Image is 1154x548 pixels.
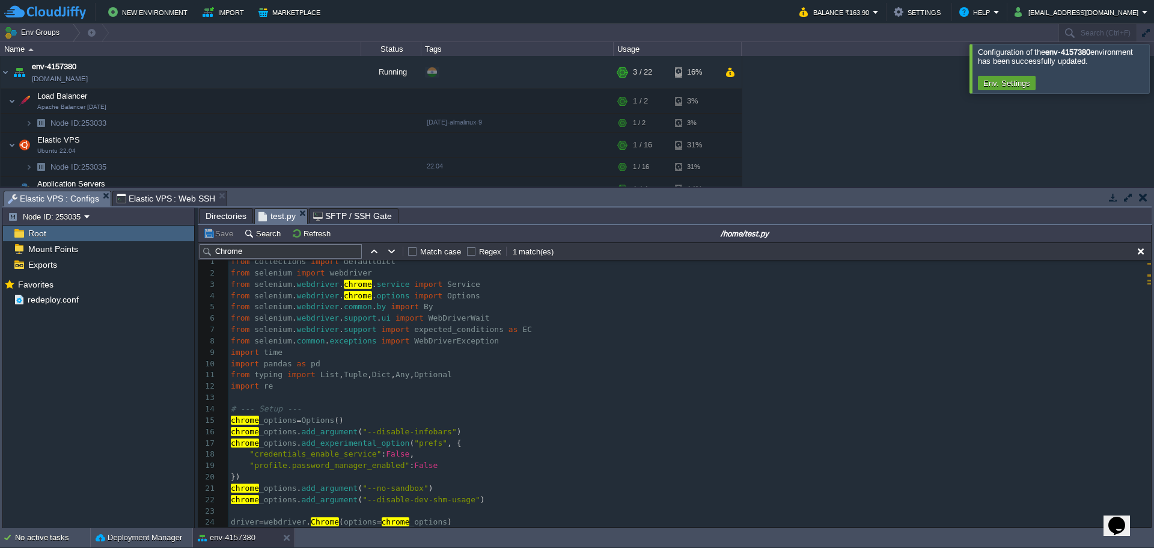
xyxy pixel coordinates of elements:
span: . [339,291,344,300]
span: 253035 [49,162,108,172]
span: import [231,348,259,357]
span: Elastic VPS : Configs [8,191,99,206]
span: . [297,427,302,436]
span: as [297,359,307,368]
div: 1 [198,256,218,268]
img: AMDAwAAAACH5BAEAAAAALAAAAAABAAEAAAICRAEAOw== [32,158,49,176]
li: /home/test.py [254,208,308,223]
span: webdriver [297,302,339,311]
span: : [409,461,414,470]
span: import [311,257,339,266]
span: ( [358,427,362,436]
span: = [297,416,302,425]
img: AMDAwAAAACH5BAEAAAAALAAAAAABAAEAAAICRAEAOw== [16,89,33,113]
span: defaultdict [344,257,395,266]
div: 1 / 2 [633,89,648,113]
div: 16 [198,426,218,438]
span: by [377,302,386,311]
span: . [372,302,377,311]
span: from [231,313,249,322]
span: pd [311,359,320,368]
iframe: chat widget [1104,500,1142,536]
img: AMDAwAAAACH5BAEAAAAALAAAAAABAAEAAAICRAEAOw== [25,158,32,176]
span: driver [231,517,259,526]
span: selenium [254,325,292,334]
span: ) [447,517,452,526]
a: Node ID:253033 [49,118,108,128]
img: AMDAwAAAACH5BAEAAAAALAAAAAABAAEAAAICRAEAOw== [8,133,16,157]
span: ( [339,517,344,526]
span: = [259,517,264,526]
div: 2 [198,268,218,279]
span: 22.04 [427,162,443,170]
span: import [382,325,410,334]
span: chrome [231,484,259,493]
span: _options [409,517,447,526]
span: Chrome [311,517,339,526]
span: Elastic VPS : Web SSH [117,191,216,206]
span: . [297,495,302,504]
span: ) [457,427,462,436]
div: 3 [198,279,218,291]
span: import [395,313,424,322]
a: Application Servers [36,179,107,188]
span: add_argument [301,495,358,504]
button: Help [959,5,994,19]
a: [DOMAIN_NAME] [32,73,88,85]
div: 16% [675,56,714,88]
span: . [292,313,297,322]
span: . [292,336,297,345]
span: "prefs" [414,439,447,448]
span: chrome [231,439,259,448]
div: Tags [422,42,613,56]
span: pandas [264,359,292,368]
div: 14% [675,177,714,201]
div: 21 [198,483,218,494]
span: Optional [414,370,452,379]
span: from [231,325,249,334]
a: Exports [26,259,59,270]
button: Deployment Manager [96,532,182,544]
label: Match case [420,247,461,256]
span: . [297,439,302,448]
span: options [344,517,377,526]
a: Mount Points [26,244,80,254]
div: 1 / 4 [633,177,648,201]
div: No active tasks [15,528,90,547]
span: Load Balancer [36,91,89,101]
span: () [334,416,344,425]
span: Service [447,280,480,289]
img: AMDAwAAAACH5BAEAAAAALAAAAAABAAEAAAICRAEAOw== [8,177,16,201]
span: False [386,449,409,458]
span: ( [409,439,414,448]
span: from [231,268,249,277]
a: redeploy.conf [25,294,81,305]
div: 9 [198,347,218,359]
span: typing [254,370,282,379]
span: "--disable-infobars" [362,427,457,436]
div: Usage [614,42,741,56]
span: [DATE]-almalinux-9 [427,119,482,126]
div: 20 [198,472,218,483]
span: common [344,302,372,311]
img: AMDAwAAAACH5BAEAAAAALAAAAAABAAEAAAICRAEAOw== [11,56,28,88]
span: time [264,348,282,357]
span: webdriver [297,325,339,334]
span: _options [259,427,297,436]
a: Elastic VPSUbuntu 22.04 [36,135,82,144]
button: Env Groups [4,24,64,41]
div: 22 [198,494,218,506]
span: import [287,370,316,379]
a: Root [26,228,48,239]
span: from [231,291,249,300]
div: 6 [198,313,218,324]
div: 12 [198,381,218,392]
div: Name [1,42,361,56]
span: , [339,370,344,379]
span: selenium [254,302,292,311]
span: 253033 [49,118,108,128]
span: options [377,291,410,300]
span: Dict [372,370,391,379]
div: 3 / 22 [633,56,652,88]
